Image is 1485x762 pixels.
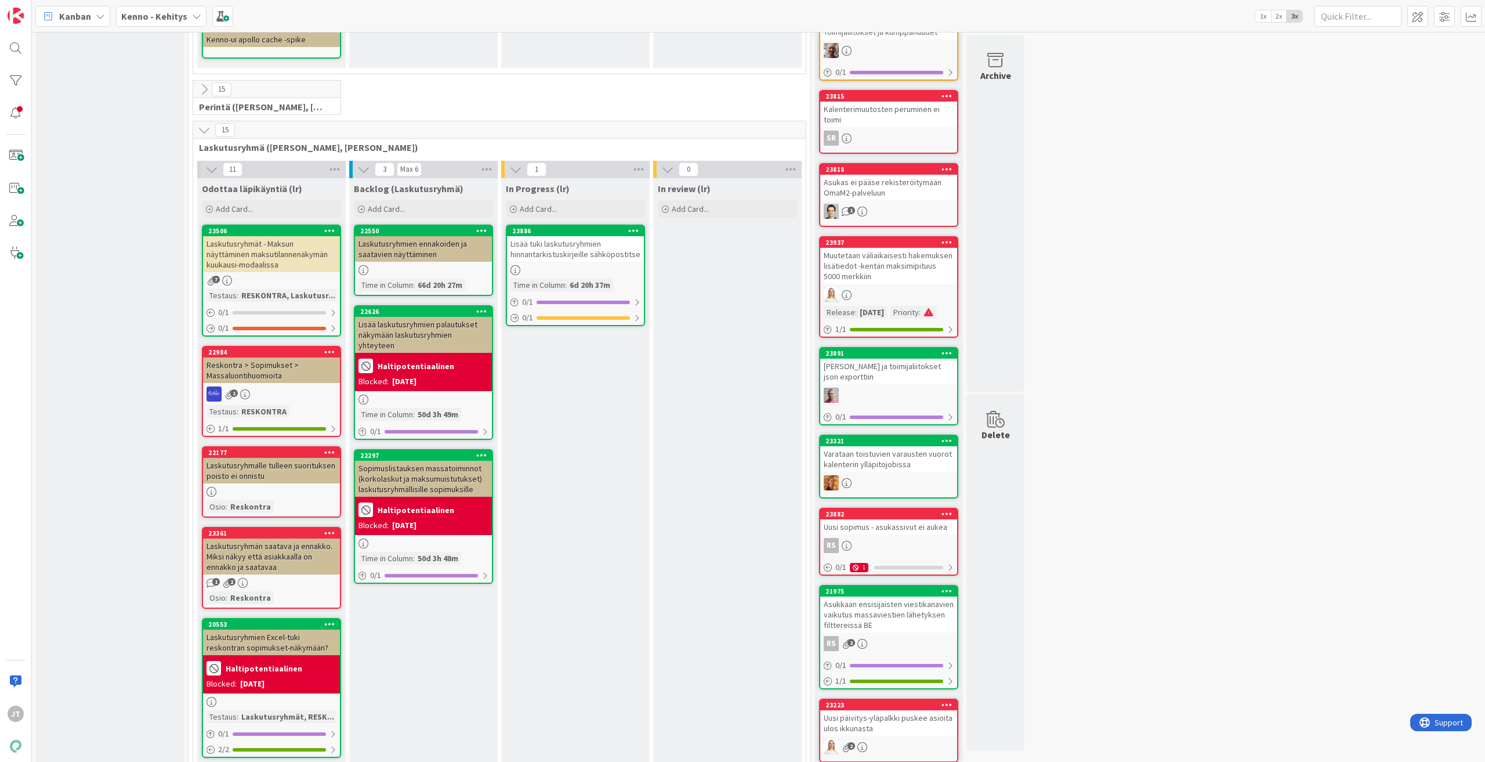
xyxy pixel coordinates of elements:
span: 2 [847,742,855,750]
div: Muutetaan väliaikaisesti hakemuksen lisätiedot -kentän maksimipituus 5000 merkkiin [820,248,957,284]
img: TT [824,204,839,219]
span: : [226,591,227,604]
span: 1 [230,389,238,397]
span: 1 [212,578,220,586]
div: Blocked: [358,375,389,388]
div: Reskontra > Sopimukset > Massaluontihuomioita [203,357,340,383]
div: Reskontra [227,500,274,513]
div: 22626 [360,308,492,316]
div: VH [820,43,957,58]
div: Blocked: [207,678,237,690]
div: [PERSON_NAME] ja toimijaliitokset json exporttiin [820,359,957,384]
span: 0 / 1 [835,411,846,423]
div: SL [820,739,957,754]
div: Laskutusryhmät, RESK... [238,710,337,723]
div: 0/1 [820,658,957,673]
div: 0/1 [820,410,957,424]
div: RS [820,538,957,553]
span: 1x [1255,10,1271,22]
div: 22984Reskontra > Sopimukset > Massaluontihuomioita [203,347,340,383]
div: 1/1 [820,322,957,337]
div: 23223Uusi päivitys-yläpalkki puskee asioita ulos ikkunasta [820,700,957,736]
div: RS [820,636,957,651]
div: 23891[PERSON_NAME] ja toimijaliitokset json exporttiin [820,348,957,384]
div: Kalenterimuutosten peruminen ei toimi [820,102,957,127]
span: 0 / 1 [370,425,381,438]
div: 23886Lisää tuki laskutusryhmien hinnantarkistuskirjeille sähköpostitse [507,226,644,262]
div: 23321 [820,436,957,446]
div: 50d 3h 49m [415,408,461,421]
span: In review (lr) [658,183,711,194]
div: Time in Column [358,552,413,565]
div: RS [203,387,340,402]
span: 2 [847,639,855,647]
div: Laskutusryhmälle tulleen suorituksen poisto ei onnistu [203,458,340,483]
span: 15 [212,82,231,96]
span: Perintä (Jaakko, PetriH, MikkoV, Pasi) [199,101,326,113]
div: Kenno-ui apollo cache -spike [203,32,340,47]
div: Laskutusryhmien Excel-tuki reskontran sopimukset-näkymään? [203,630,340,655]
span: : [237,289,238,302]
span: 1 / 1 [835,323,846,335]
img: HJ [824,388,839,403]
div: 23882 [825,510,957,518]
div: 23321Varataan toistuvien varausten vuorot kalenterin ylläpitojobissa [820,436,957,472]
div: 0/11 [820,560,957,575]
div: Delete [981,428,1010,442]
div: RS [824,538,839,553]
span: 2x [1271,10,1287,22]
div: 0/1 [203,305,340,320]
span: 3x [1287,10,1302,22]
span: Add Card... [520,204,557,214]
div: 22550 [355,226,492,236]
div: Time in Column [358,408,413,421]
div: 0/1 [355,424,492,439]
span: 7 [212,276,220,283]
span: 1 / 1 [218,422,229,435]
div: 22297 [360,452,492,460]
div: 23891 [825,349,957,357]
div: Varataan toistuvien varausten vuorot kalenterin ylläpitojobissa [820,446,957,472]
span: 2 [228,578,236,586]
div: Osio [207,591,226,604]
div: 0/1 [203,321,340,335]
span: : [919,306,921,319]
span: 0 / 1 [835,561,846,573]
div: 0/1 [203,727,340,741]
div: 22626 [355,306,492,317]
div: TT [820,204,957,219]
div: 23937Muutetaan väliaikaisesti hakemuksen lisätiedot -kentän maksimipituus 5000 merkkiin [820,237,957,284]
img: VH [824,43,839,58]
div: 23506 [208,227,340,235]
div: SR [820,131,957,146]
div: 21975 [825,587,957,595]
span: In Progress (lr) [506,183,570,194]
span: Odottaa läpikäyntiä (lr) [202,183,302,194]
div: 20553 [203,619,340,630]
div: [DATE] [857,306,887,319]
div: 23818 [820,164,957,175]
div: Lisää tuki laskutusryhmien hinnantarkistuskirjeille sähköpostitse [507,236,644,262]
span: : [413,279,415,291]
div: 23886 [507,226,644,236]
div: 23815 [820,91,957,102]
div: 23818Asukas ei pääse rekisteröitymään OmaM2-palveluun [820,164,957,200]
div: JT [8,706,24,722]
div: SR [824,131,839,146]
b: Haltipotentiaalinen [378,362,454,370]
span: : [565,279,567,291]
div: RS [824,636,839,651]
div: Time in Column [358,279,413,291]
span: : [413,552,415,565]
div: 23882 [820,509,957,519]
div: 2/2 [203,742,340,757]
div: 50d 3h 48m [415,552,461,565]
span: 0 / 1 [835,66,846,78]
span: 0 / 1 [218,728,229,740]
div: 20553Laskutusryhmien Excel-tuki reskontran sopimukset-näkymään? [203,619,340,655]
div: 23361 [208,529,340,537]
div: 22550Laskutusryhmien ennakoiden ja saatavien näyttäminen [355,226,492,262]
span: : [237,405,238,418]
div: 22177 [203,447,340,458]
div: Toimijaliitokset ja kumppanuudet [820,24,957,39]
